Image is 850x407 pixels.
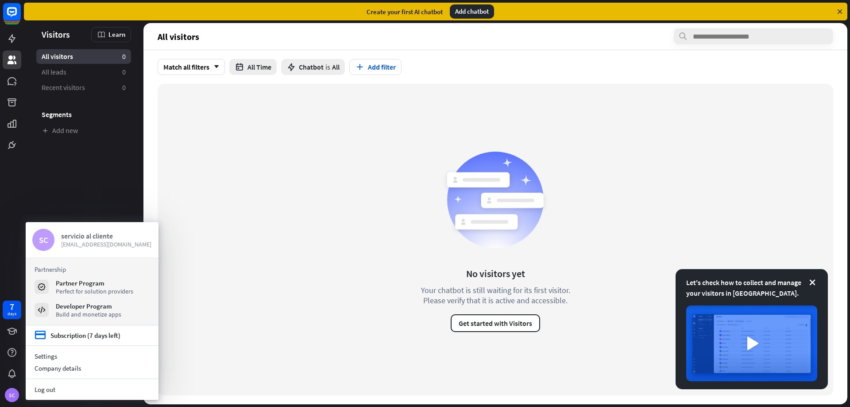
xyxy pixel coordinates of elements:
[10,303,14,311] div: 7
[466,267,525,280] div: No visitors yet
[56,287,133,295] div: Perfect for solution providers
[299,63,324,71] span: Chatbot
[3,301,21,319] a: 7 days
[122,83,126,92] aside: 0
[26,350,158,362] a: Settings
[56,310,121,318] div: Build and monetize apps
[349,59,402,75] button: Add filter
[35,279,150,295] a: Partner Program Perfect for solution providers
[56,279,133,287] div: Partner Program
[108,30,125,39] span: Learn
[35,330,120,341] a: credit_card Subscription (7 days left)
[32,229,54,251] div: SC
[61,240,152,248] span: [EMAIL_ADDRESS][DOMAIN_NAME]
[451,314,540,332] button: Get started with Visitors
[35,302,150,318] a: Developer Program Build and monetize apps
[26,384,158,395] a: Log out
[36,110,131,119] h3: Segments
[35,265,150,274] h3: Partnership
[209,64,219,70] i: arrow_down
[61,231,152,240] div: servicio al cliente
[42,29,70,39] span: Visitors
[8,311,16,317] div: days
[36,65,131,79] a: All leads 0
[405,285,586,305] div: Your chatbot is still waiting for its first visitor. Please verify that it is active and accessible.
[367,8,443,16] div: Create your first AI chatbot
[686,277,817,298] div: Let's check how to collect and manage your visitors in [GEOGRAPHIC_DATA].
[42,52,73,61] span: All visitors
[32,229,152,251] a: SC servicio al cliente [EMAIL_ADDRESS][DOMAIN_NAME]
[686,305,817,381] img: image
[158,31,199,42] span: All visitors
[122,67,126,77] aside: 0
[5,388,19,402] div: SC
[42,83,85,92] span: Recent visitors
[56,302,121,310] div: Developer Program
[36,123,131,138] a: Add new
[42,67,66,77] span: All leads
[332,63,340,71] span: All
[325,63,330,71] span: is
[50,331,120,340] div: Subscription (7 days left)
[35,330,46,341] i: credit_card
[36,80,131,95] a: Recent visitors 0
[158,59,225,75] div: Match all filters
[450,4,494,19] div: Add chatbot
[229,59,277,75] button: All Time
[26,362,158,374] div: Company details
[122,52,126,61] aside: 0
[7,4,34,30] button: Open LiveChat chat widget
